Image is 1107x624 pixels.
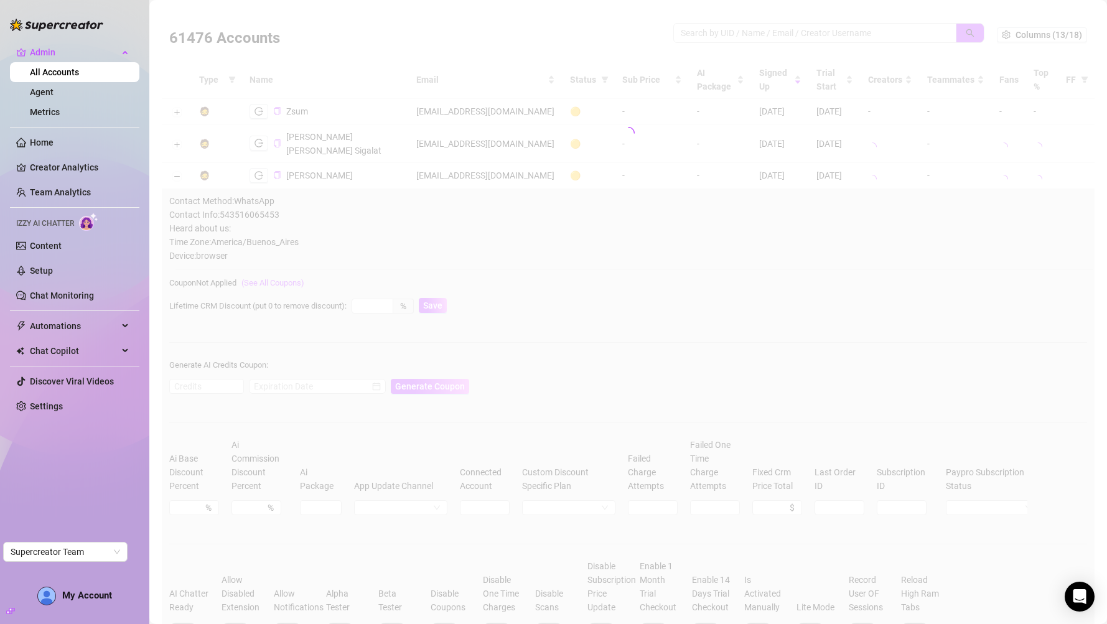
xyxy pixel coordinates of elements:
span: Chat Copilot [30,341,118,361]
a: Team Analytics [30,187,91,197]
a: Content [30,241,62,251]
img: Chat Copilot [16,347,24,355]
a: Chat Monitoring [30,291,94,300]
a: Metrics [30,107,60,117]
a: All Accounts [30,67,79,77]
img: AI Chatter [79,213,98,231]
a: Setup [30,266,53,276]
img: logo-BBDzfeDw.svg [10,19,103,31]
span: loading [622,127,635,139]
a: Settings [30,401,63,411]
a: Discover Viral Videos [30,376,114,386]
a: Agent [30,87,54,97]
span: thunderbolt [16,321,26,331]
span: Admin [30,42,118,62]
span: Supercreator Team [11,543,120,561]
span: Automations [30,316,118,336]
a: Creator Analytics [30,157,129,177]
span: My Account [62,590,112,601]
div: Open Intercom Messenger [1065,582,1095,612]
a: Home [30,137,54,147]
img: AD_cMMTxCeTpmN1d5MnKJ1j-_uXZCpTKapSSqNGg4PyXtR_tCW7gZXTNmFz2tpVv9LSyNV7ff1CaS4f4q0HLYKULQOwoM5GQR... [38,587,55,605]
span: build [6,607,15,615]
span: crown [16,47,26,57]
span: Izzy AI Chatter [16,218,74,230]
